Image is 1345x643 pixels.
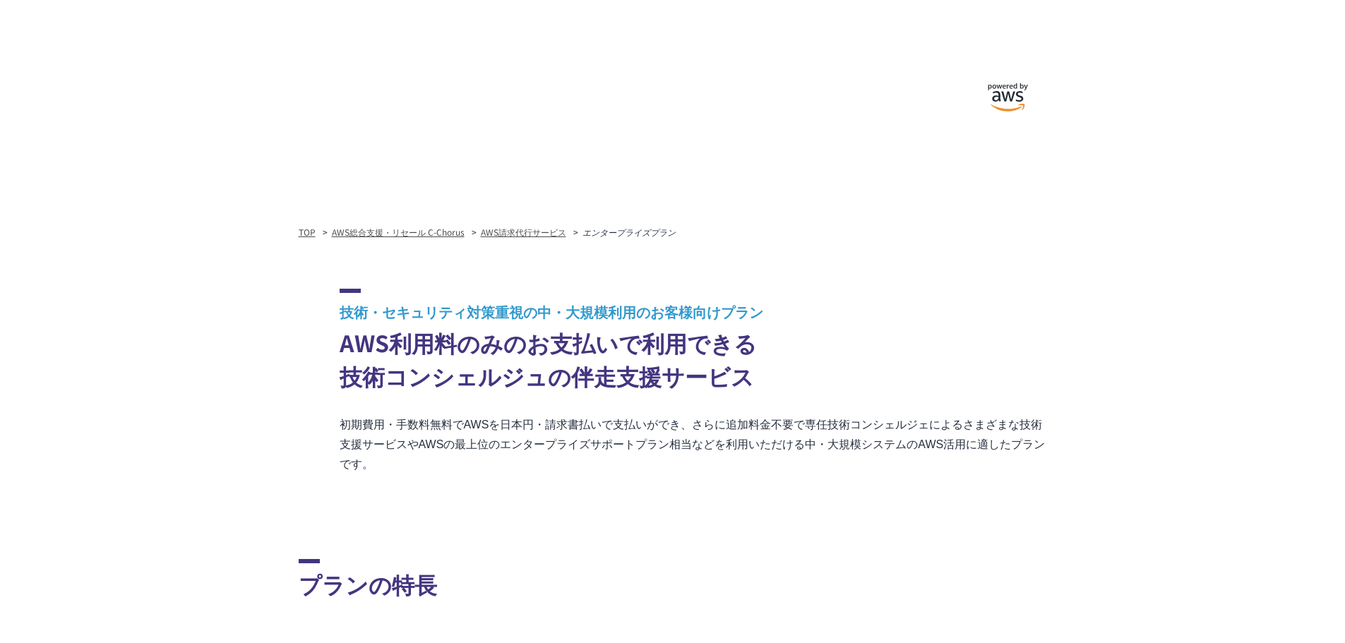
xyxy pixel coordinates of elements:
[582,226,676,238] em: エンタープライズプラン
[340,289,1047,392] h2: AWS利用料のみのお支払いで利用できる 技術コンシェルジュの伴走支援サービス
[481,226,566,238] a: AWS請求代行サービス
[299,226,316,238] a: TOP
[969,76,1047,119] img: powered by AWS
[332,226,465,238] a: AWS総合支援・リセール C-Chorus
[340,415,1047,474] p: 初期費用・手数料無料でAWSを日本円・請求書払いで支払いができ、さらに追加料金不要で専任技術コンシェルジェによるさまざまな技術支援サービスやAWSの最上位のエンタープライズサポートプラン相当など...
[530,96,816,133] span: AWS請求代行サービス
[340,301,1047,322] span: 技術・セキュリティ対策重視の中・大規模利用のお客様向けプラン
[530,133,816,169] span: エンタープライズプラン
[299,559,1047,601] h2: プランの特長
